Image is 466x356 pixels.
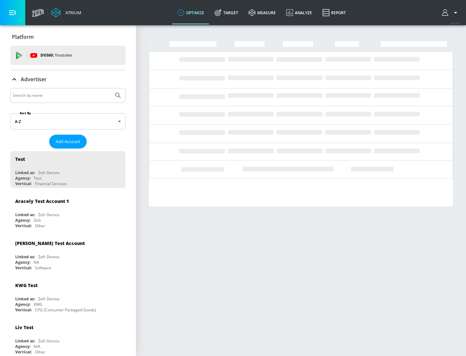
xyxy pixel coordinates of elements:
[15,349,32,355] div: Vertical:
[10,235,126,272] div: [PERSON_NAME] Test AccountLinked as:Zefr DemosAgency:NAVertical:Software
[15,324,33,330] div: Liv Test
[34,217,41,223] div: Zefr
[38,170,60,175] div: Zefr Demos
[15,198,69,204] div: Aracely Test Account 1
[10,70,126,88] div: Advertiser
[38,212,60,217] div: Zefr Demos
[10,28,126,46] div: Platform
[40,52,72,59] p: DV360:
[15,212,35,217] div: Linked as:
[15,344,30,349] div: Agency:
[281,1,317,24] a: Analyze
[10,46,126,65] div: DV360: Youtube
[10,193,126,230] div: Aracely Test Account 1Linked as:Zefr DemosAgency:ZefrVertical:Other
[15,170,35,175] div: Linked as:
[10,277,126,314] div: KWG TestLinked as:Zefr DemosAgency:KWGVertical:CPG (Consumer Packaged Goods)
[15,265,32,271] div: Vertical:
[15,282,38,288] div: KWG Test
[38,254,60,260] div: Zefr Demos
[38,338,60,344] div: Zefr Demos
[56,138,80,145] span: Add Account
[35,307,96,313] div: CPG (Consumer Packaged Goods)
[35,181,67,186] div: Financial Services
[34,302,42,307] div: KWG
[55,52,72,59] p: Youtube
[18,111,32,115] label: Sort By
[10,113,126,129] div: A-Z
[15,217,30,223] div: Agency:
[15,156,25,162] div: Test
[15,302,30,307] div: Agency:
[15,175,30,181] div: Agency:
[63,10,81,16] div: Atrium
[21,76,47,83] p: Advertiser
[172,1,209,24] a: optimize
[35,265,51,271] div: Software
[15,296,35,302] div: Linked as:
[34,175,41,181] div: Test
[15,181,32,186] div: Vertical:
[35,223,45,228] div: Other
[243,1,281,24] a: measure
[209,1,243,24] a: Target
[15,338,35,344] div: Linked as:
[34,344,40,349] div: N/A
[10,151,126,188] div: TestLinked as:Zefr DemosAgency:TestVertical:Financial Services
[38,296,60,302] div: Zefr Demos
[34,260,39,265] div: NA
[15,240,85,246] div: [PERSON_NAME] Test Account
[35,349,45,355] div: Other
[15,307,32,313] div: Vertical:
[49,135,87,149] button: Add Account
[317,1,351,24] a: Report
[51,8,81,17] a: Atrium
[15,223,32,228] div: Vertical:
[13,91,111,100] input: Search by name
[12,33,34,40] p: Platform
[15,260,30,265] div: Agency:
[450,21,460,25] span: v 4.24.0
[15,254,35,260] div: Linked as:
